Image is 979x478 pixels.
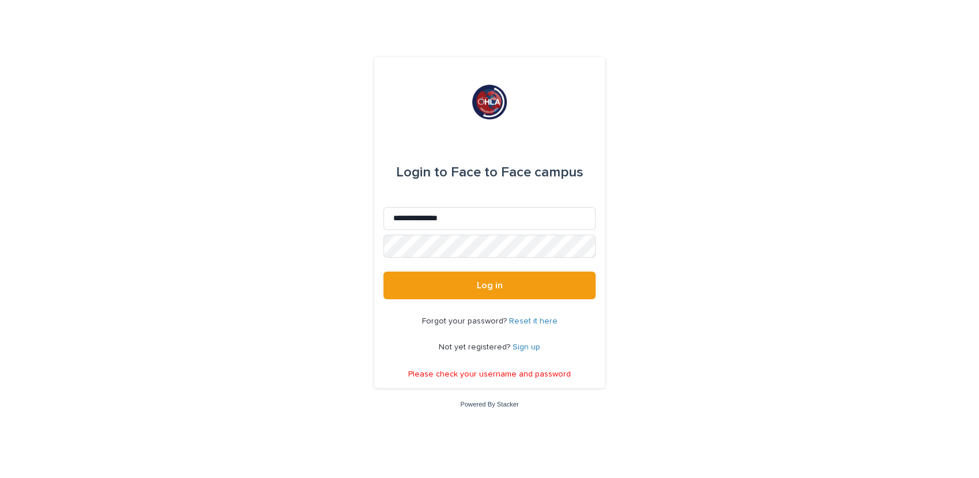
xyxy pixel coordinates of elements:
span: Not yet registered? [439,343,513,351]
span: Login to [396,165,447,179]
button: Log in [383,272,596,299]
a: Reset it here [509,317,558,325]
a: Powered By Stacker [460,401,518,408]
a: Sign up [513,343,540,351]
span: Forgot your password? [422,317,509,325]
span: Log in [477,281,503,290]
img: aipyDjXYRKSA0uVTCYJi [472,85,507,119]
div: Face to Face campus [396,156,583,189]
p: Please check your username and password [408,370,571,379]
